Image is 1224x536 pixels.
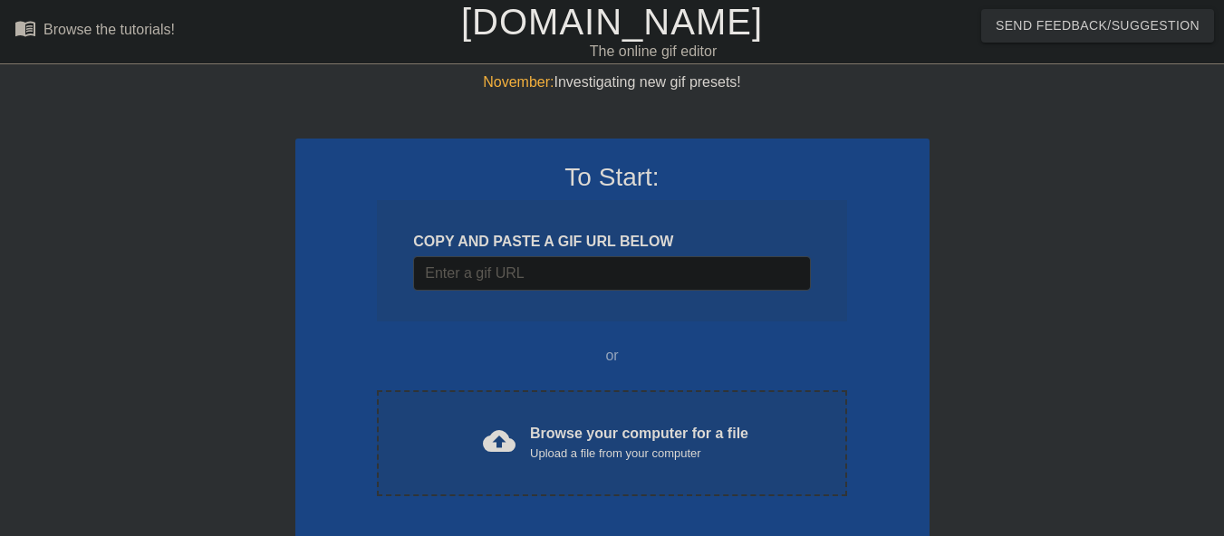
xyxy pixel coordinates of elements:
[43,22,175,37] div: Browse the tutorials!
[981,9,1214,43] button: Send Feedback/Suggestion
[461,2,763,42] a: [DOMAIN_NAME]
[319,162,906,193] h3: To Start:
[413,256,810,291] input: Username
[483,74,554,90] span: November:
[14,17,36,39] span: menu_book
[342,345,882,367] div: or
[14,17,175,45] a: Browse the tutorials!
[417,41,889,62] div: The online gif editor
[530,423,748,463] div: Browse your computer for a file
[530,445,748,463] div: Upload a file from your computer
[295,72,930,93] div: Investigating new gif presets!
[413,231,810,253] div: COPY AND PASTE A GIF URL BELOW
[996,14,1200,37] span: Send Feedback/Suggestion
[483,425,516,457] span: cloud_upload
